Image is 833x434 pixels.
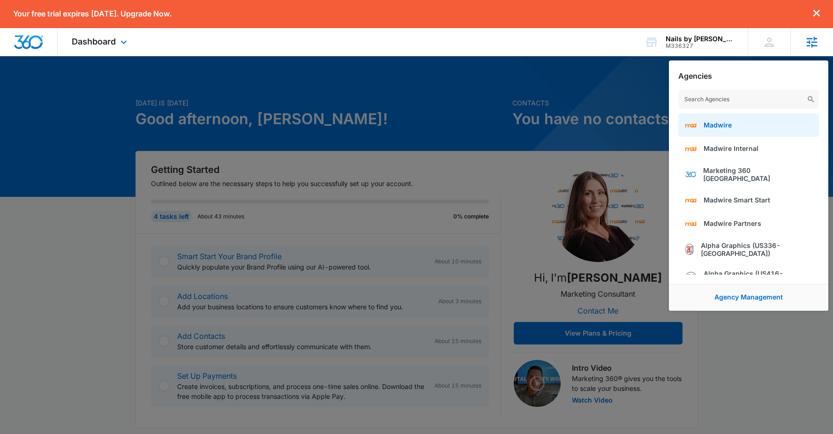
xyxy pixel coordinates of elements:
a: Alpha Graphics (US416-DallasTX) [678,263,819,292]
div: account id [666,43,734,49]
h2: Agencies [678,72,712,81]
a: Madwire [678,113,819,137]
a: Agency Management [714,293,783,301]
span: Madwire Smart Start [704,196,770,204]
button: dismiss this dialog [813,9,820,18]
span: Marketing 360 [GEOGRAPHIC_DATA] [703,166,812,182]
input: Search Agencies [678,90,819,109]
span: Dashboard [72,37,116,46]
a: Alpha Graphics (US336-[GEOGRAPHIC_DATA]) [678,235,819,263]
div: account name [666,35,734,43]
p: Your free trial expires [DATE]. Upgrade Now. [13,9,172,18]
a: Madwire Smart Start [678,188,819,212]
span: Alpha Graphics (US336-[GEOGRAPHIC_DATA]) [701,241,812,257]
span: Madwire Internal [704,144,758,152]
span: Alpha Graphics (US416-DallasTX) [704,269,812,285]
span: Madwire [704,121,732,129]
a: Marketing 360 [GEOGRAPHIC_DATA] [678,160,819,188]
a: Madwire Partners [678,212,819,235]
span: Madwire Partners [704,219,761,227]
div: Dashboard [58,28,143,56]
a: Madwire Internal [678,137,819,160]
